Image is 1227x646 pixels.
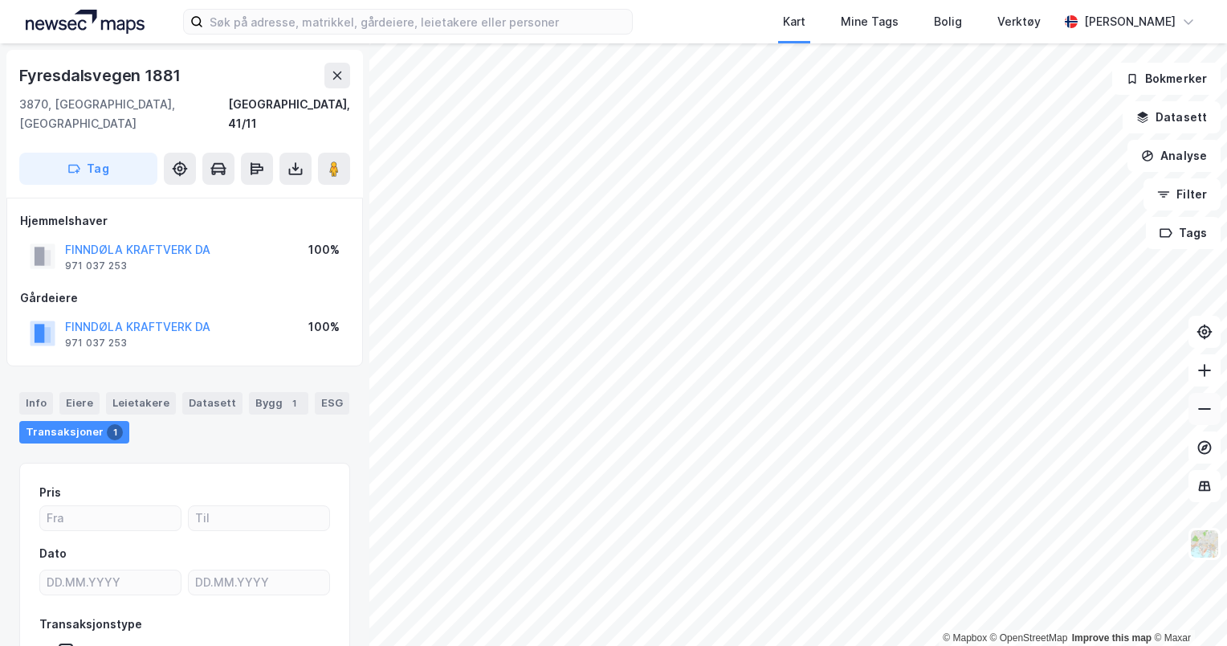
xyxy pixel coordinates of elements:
div: 1 [107,424,123,440]
img: Z [1189,529,1220,559]
div: Pris [39,483,61,502]
img: logo.a4113a55bc3d86da70a041830d287a7e.svg [26,10,145,34]
div: Kontrollprogram for chat [1147,569,1227,646]
iframe: Chat Widget [1147,569,1227,646]
div: 971 037 253 [65,337,127,350]
div: Datasett [182,392,243,415]
div: Gårdeiere [20,288,349,308]
div: 100% [308,317,340,337]
a: Improve this map [1072,632,1152,644]
button: Tags [1146,217,1221,249]
div: 1 [286,395,302,411]
div: [GEOGRAPHIC_DATA], 41/11 [228,95,350,133]
div: Fyresdalsvegen 1881 [19,63,184,88]
div: 3870, [GEOGRAPHIC_DATA], [GEOGRAPHIC_DATA] [19,95,228,133]
div: 971 037 253 [65,260,127,272]
input: Søk på adresse, matrikkel, gårdeiere, leietakere eller personer [203,10,632,34]
a: OpenStreetMap [990,632,1068,644]
div: ESG [315,392,349,415]
div: Bolig [934,12,962,31]
a: Mapbox [943,632,987,644]
div: Dato [39,544,67,563]
button: Bokmerker [1112,63,1221,95]
div: Leietakere [106,392,176,415]
input: DD.MM.YYYY [189,570,329,595]
div: [PERSON_NAME] [1084,12,1176,31]
div: Transaksjoner [19,421,129,444]
div: Mine Tags [841,12,899,31]
div: Hjemmelshaver [20,211,349,231]
button: Datasett [1123,101,1221,133]
button: Filter [1143,178,1221,211]
input: Til [189,506,329,530]
div: Kart [783,12,805,31]
div: Bygg [249,392,308,415]
button: Tag [19,153,157,185]
div: Transaksjonstype [39,615,142,634]
button: Analyse [1127,140,1221,172]
div: 100% [308,240,340,260]
input: Fra [40,506,181,530]
div: Eiere [59,392,100,415]
div: Verktøy [997,12,1041,31]
input: DD.MM.YYYY [40,570,181,595]
div: Info [19,392,53,415]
